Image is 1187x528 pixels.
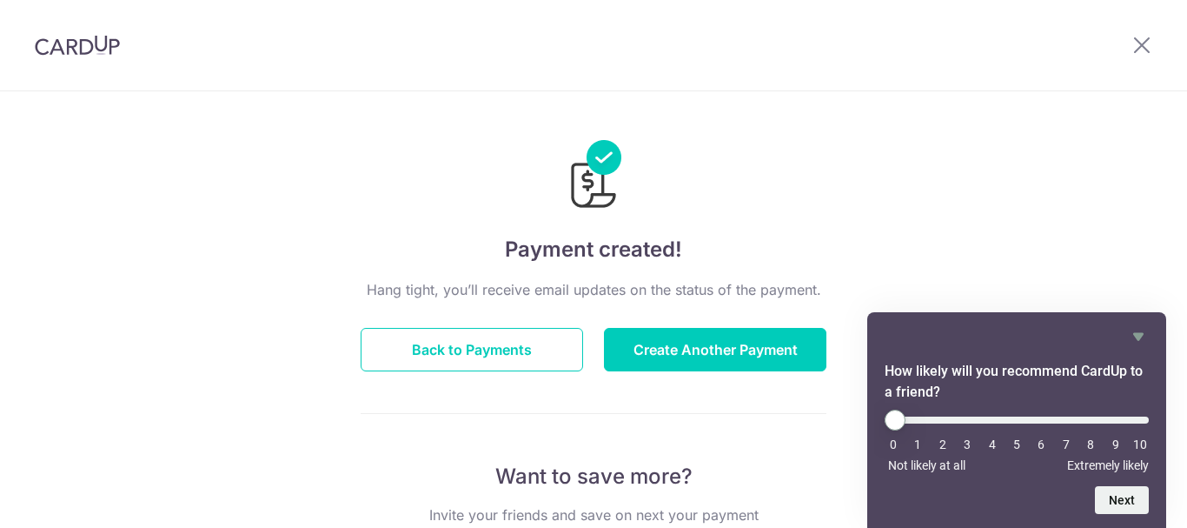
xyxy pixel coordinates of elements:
li: 6 [1032,438,1050,451]
li: 0 [885,438,902,451]
li: 1 [909,438,926,451]
div: How likely will you recommend CardUp to a friend? Select an option from 0 to 10, with 0 being Not... [885,326,1149,514]
button: Create Another Payment [604,328,826,371]
li: 8 [1082,438,1099,451]
p: Want to save more? [361,463,826,491]
span: Extremely likely [1067,458,1149,472]
h2: How likely will you recommend CardUp to a friend? Select an option from 0 to 10, with 0 being Not... [885,361,1149,403]
h4: Payment created! [361,234,826,265]
img: CardUp [35,35,120,56]
li: 9 [1107,438,1124,451]
li: 2 [934,438,952,451]
p: Invite your friends and save on next your payment [361,505,826,525]
button: Hide survey [1128,326,1149,347]
p: Hang tight, you’ll receive email updates on the status of the payment. [361,279,826,300]
span: Not likely at all [888,458,965,472]
li: 7 [1058,438,1075,451]
li: 4 [984,438,1001,451]
button: Next question [1095,486,1149,514]
img: Payments [566,140,621,213]
li: 3 [958,438,976,451]
button: Back to Payments [361,328,583,371]
div: How likely will you recommend CardUp to a friend? Select an option from 0 to 10, with 0 being Not... [885,410,1149,472]
li: 10 [1131,438,1149,451]
li: 5 [1008,438,1025,451]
